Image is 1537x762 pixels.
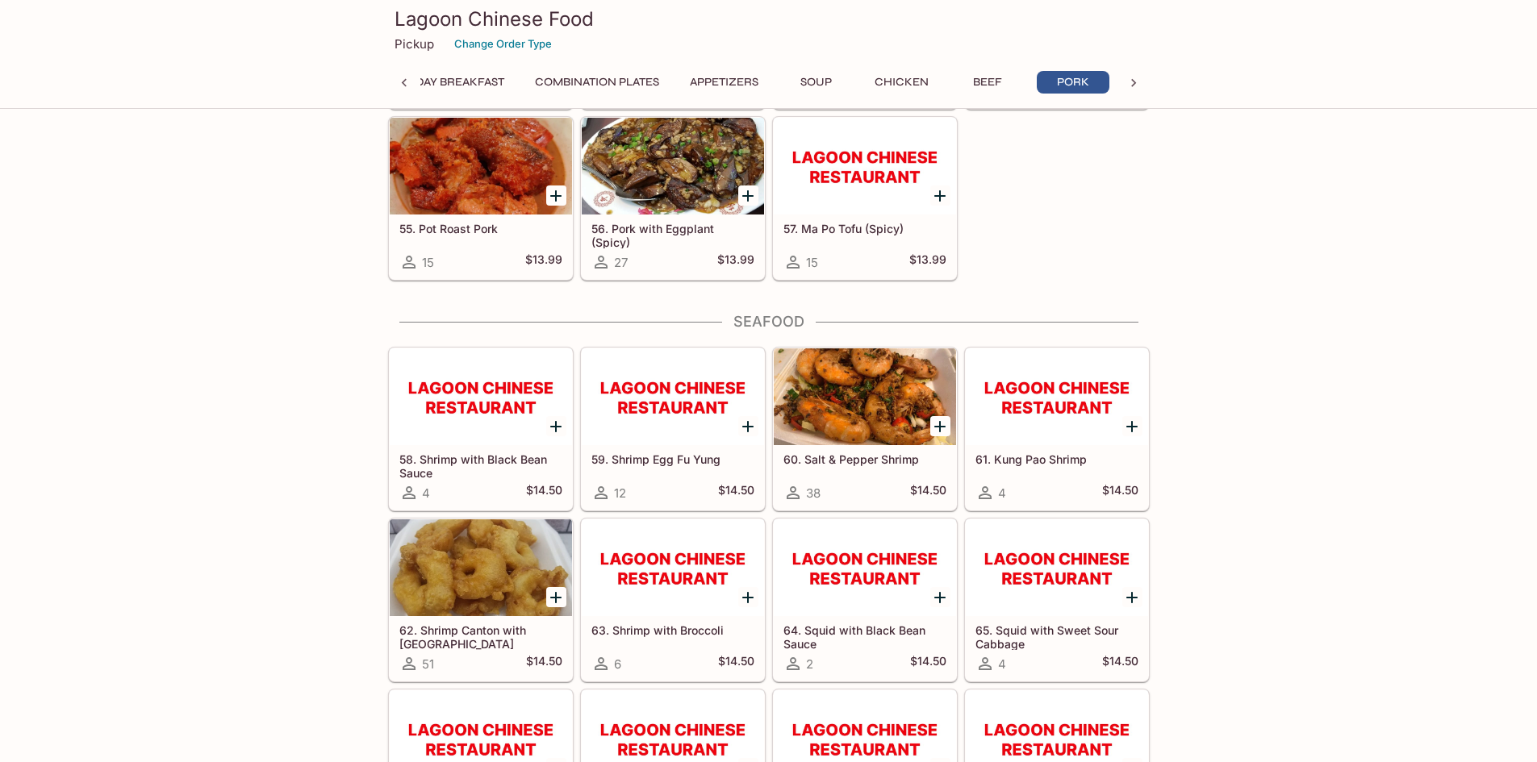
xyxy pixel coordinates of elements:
[718,483,754,502] h5: $14.50
[717,252,754,272] h5: $13.99
[965,518,1149,681] a: 65. Squid with Sweet Sour Cabbage4$14.50
[614,255,628,270] span: 27
[390,118,572,214] div: 55. Pot Roast Pork
[930,416,950,436] button: Add 60. Salt & Pepper Shrimp
[422,255,434,270] span: 15
[399,452,562,479] h5: 58. Shrimp with Black Bean Sauce
[774,348,956,445] div: 60. Salt & Pepper Shrimp
[389,518,573,681] a: 62. Shrimp Canton with [GEOGRAPHIC_DATA]51$14.50
[614,485,626,501] span: 12
[966,348,1148,445] div: 61. Kung Pao Shrimp
[774,118,956,214] div: 57. Ma Po Tofu (Spicy)
[738,185,758,206] button: Add 56. Pork with Eggplant (Spicy)
[384,71,513,94] button: All Day Breakfast
[773,348,957,510] a: 60. Salt & Pepper Shrimp38$14.50
[1102,483,1138,502] h5: $14.50
[951,71,1024,94] button: Beef
[581,518,765,681] a: 63. Shrimp with Broccoli6$14.50
[783,623,946,650] h5: 64. Squid with Black Bean Sauce
[422,656,434,672] span: 51
[1037,71,1109,94] button: Pork
[526,654,562,673] h5: $14.50
[965,348,1149,510] a: 61. Kung Pao Shrimp4$14.50
[399,222,562,235] h5: 55. Pot Roast Pork
[1102,654,1138,673] h5: $14.50
[581,117,765,280] a: 56. Pork with Eggplant (Spicy)27$13.99
[546,587,566,607] button: Add 62. Shrimp Canton with Sweet Sour Sauce
[582,118,764,214] div: 56. Pork with Eggplant (Spicy)
[395,6,1143,31] h3: Lagoon Chinese Food
[388,313,1150,331] h4: Seafood
[910,654,946,673] h5: $14.50
[390,519,572,616] div: 62. Shrimp Canton with Sweet Sour Sauce
[718,654,754,673] h5: $14.50
[930,185,950,206] button: Add 57. Ma Po Tofu (Spicy)
[930,587,950,607] button: Add 64. Squid with Black Bean Sauce
[910,483,946,502] h5: $14.50
[422,485,430,501] span: 4
[975,623,1138,650] h5: 65. Squid with Sweet Sour Cabbage
[966,519,1148,616] div: 65. Squid with Sweet Sour Cabbage
[806,255,818,270] span: 15
[738,416,758,436] button: Add 59. Shrimp Egg Fu Yung
[909,252,946,272] h5: $13.99
[447,31,559,56] button: Change Order Type
[780,71,853,94] button: Soup
[806,656,813,672] span: 2
[389,348,573,510] a: 58. Shrimp with Black Bean Sauce4$14.50
[773,518,957,681] a: 64. Squid with Black Bean Sauce2$14.50
[526,483,562,502] h5: $14.50
[582,519,764,616] div: 63. Shrimp with Broccoli
[998,656,1006,672] span: 4
[681,71,767,94] button: Appetizers
[591,452,754,466] h5: 59. Shrimp Egg Fu Yung
[998,485,1006,501] span: 4
[773,117,957,280] a: 57. Ma Po Tofu (Spicy)15$13.99
[783,222,946,235] h5: 57. Ma Po Tofu (Spicy)
[591,222,754,248] h5: 56. Pork with Eggplant (Spicy)
[526,71,668,94] button: Combination Plates
[591,623,754,637] h5: 63. Shrimp with Broccoli
[866,71,938,94] button: Chicken
[1122,416,1142,436] button: Add 61. Kung Pao Shrimp
[389,117,573,280] a: 55. Pot Roast Pork15$13.99
[581,348,765,510] a: 59. Shrimp Egg Fu Yung12$14.50
[582,348,764,445] div: 59. Shrimp Egg Fu Yung
[806,485,821,501] span: 38
[395,36,434,52] p: Pickup
[975,452,1138,466] h5: 61. Kung Pao Shrimp
[546,185,566,206] button: Add 55. Pot Roast Pork
[774,519,956,616] div: 64. Squid with Black Bean Sauce
[614,656,621,672] span: 6
[390,348,572,445] div: 58. Shrimp with Black Bean Sauce
[546,416,566,436] button: Add 58. Shrimp with Black Bean Sauce
[525,252,562,272] h5: $13.99
[399,623,562,650] h5: 62. Shrimp Canton with [GEOGRAPHIC_DATA]
[1122,587,1142,607] button: Add 65. Squid with Sweet Sour Cabbage
[783,452,946,466] h5: 60. Salt & Pepper Shrimp
[738,587,758,607] button: Add 63. Shrimp with Broccoli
